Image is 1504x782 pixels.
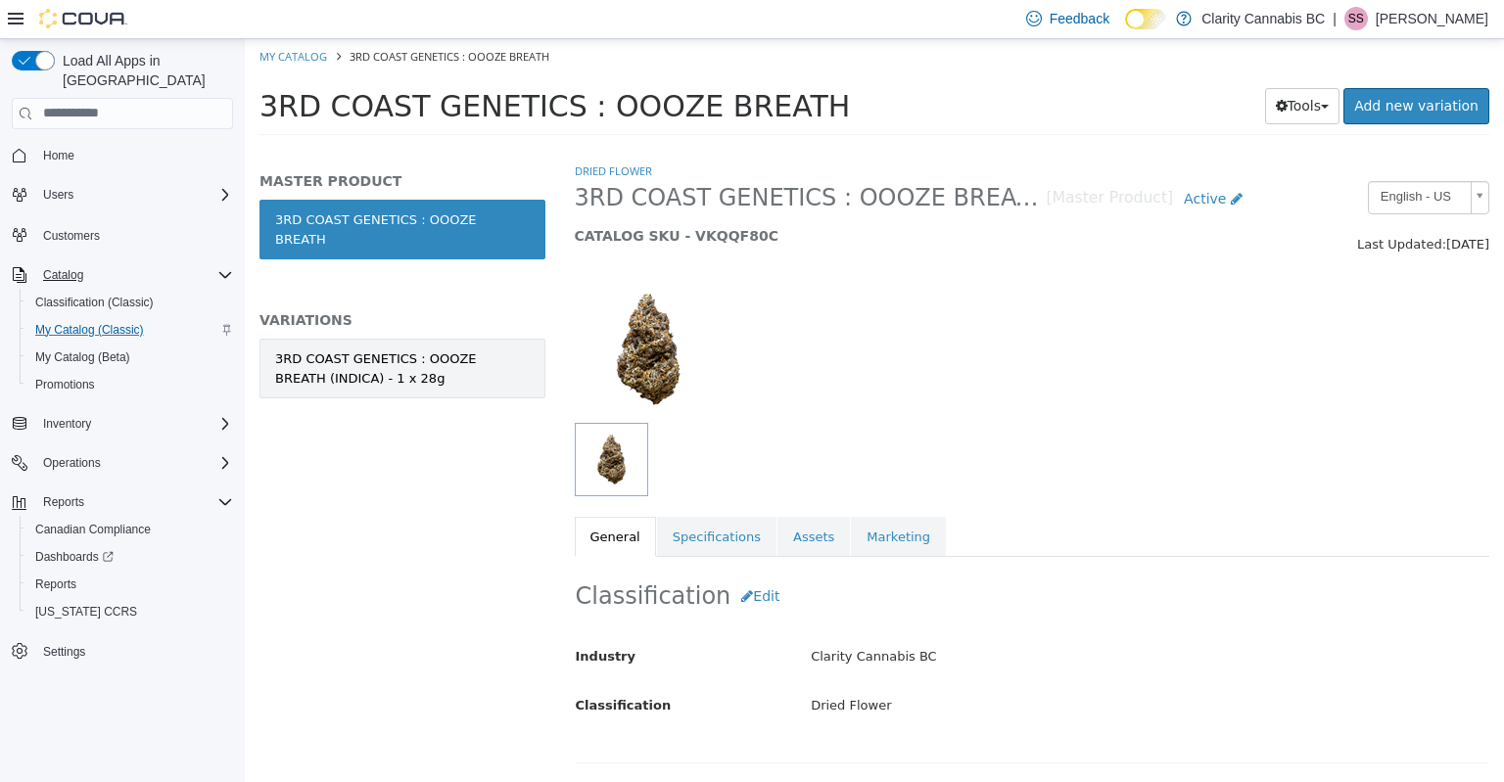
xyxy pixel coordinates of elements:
[331,610,392,624] span: Industry
[330,124,407,139] a: Dried Flower
[802,152,929,167] small: [Master Product]
[27,318,152,342] a: My Catalog (Classic)
[20,571,241,598] button: Reports
[30,310,285,348] div: 3RD COAST GENETICS : OOOZE BREATH (INDICA) - 1 x 28g
[43,455,101,471] span: Operations
[35,490,233,514] span: Reports
[43,267,83,283] span: Catalog
[35,640,93,664] a: Settings
[15,272,301,290] h5: VARIATIONS
[35,263,91,287] button: Catalog
[20,289,241,316] button: Classification (Classic)
[486,539,545,575] button: Edit
[1125,29,1126,30] span: Dark Mode
[1099,49,1245,85] a: Add new variation
[43,494,84,510] span: Reports
[4,488,241,516] button: Reports
[35,143,233,167] span: Home
[27,291,162,314] a: Classification (Classic)
[331,659,427,673] span: Classification
[4,220,241,249] button: Customers
[330,144,802,174] span: 3RD COAST GENETICS : OOOZE BREATH
[35,490,92,514] button: Reports
[27,373,103,396] a: Promotions
[35,224,108,248] a: Customers
[105,10,305,24] span: 3RD COAST GENETICS : OOOZE BREATH
[330,188,1009,206] h5: CATALOG SKU - VKQQF80C
[43,187,73,203] span: Users
[331,539,1245,575] h2: Classification
[27,573,84,596] a: Reports
[27,573,233,596] span: Reports
[43,644,85,660] span: Settings
[1201,198,1245,212] span: [DATE]
[1123,142,1245,175] a: English - US
[35,295,154,310] span: Classification (Classic)
[4,410,241,437] button: Inventory
[35,183,233,207] span: Users
[35,412,233,436] span: Inventory
[27,545,233,569] span: Dashboards
[43,228,100,244] span: Customers
[330,478,411,519] a: General
[43,416,91,432] span: Inventory
[35,604,137,620] span: [US_STATE] CCRS
[12,133,233,716] nav: Complex example
[27,518,233,541] span: Canadian Compliance
[35,322,144,338] span: My Catalog (Classic)
[1124,143,1218,173] span: English - US
[27,345,138,369] a: My Catalog (Beta)
[4,449,241,477] button: Operations
[35,549,114,565] span: Dashboards
[27,600,145,623] a: [US_STATE] CCRS
[27,518,159,541] a: Canadian Compliance
[1201,7,1325,30] p: Clarity Cannabis BC
[27,545,121,569] a: Dashboards
[35,349,130,365] span: My Catalog (Beta)
[35,263,233,287] span: Catalog
[35,222,233,247] span: Customers
[35,576,76,592] span: Reports
[1348,7,1364,30] span: SS
[606,478,701,519] a: Marketing
[15,50,605,84] span: 3RD COAST GENETICS : OOOZE BREATH
[1050,9,1109,28] span: Feedback
[35,451,109,475] button: Operations
[20,316,241,344] button: My Catalog (Classic)
[35,377,95,392] span: Promotions
[35,412,99,436] button: Inventory
[551,650,1258,684] div: Dried Flower
[1112,198,1201,212] span: Last Updated:
[4,141,241,169] button: Home
[15,161,301,220] a: 3RD COAST GENETICS : OOOZE BREATH
[4,261,241,289] button: Catalog
[4,181,241,208] button: Users
[1344,7,1368,30] div: Silena Sparrow
[330,237,477,384] img: 150
[15,133,301,151] h5: MASTER PRODUCT
[20,516,241,543] button: Canadian Compliance
[43,148,74,163] span: Home
[27,291,233,314] span: Classification (Classic)
[939,152,981,167] span: Active
[412,478,532,519] a: Specifications
[55,51,233,90] span: Load All Apps in [GEOGRAPHIC_DATA]
[533,478,605,519] a: Assets
[1020,49,1096,85] button: Tools
[35,451,233,475] span: Operations
[15,10,82,24] a: My Catalog
[35,144,82,167] a: Home
[35,522,151,537] span: Canadian Compliance
[1376,7,1488,30] p: [PERSON_NAME]
[4,637,241,666] button: Settings
[20,344,241,371] button: My Catalog (Beta)
[35,639,233,664] span: Settings
[27,600,233,623] span: Washington CCRS
[20,371,241,398] button: Promotions
[39,9,127,28] img: Cova
[27,318,233,342] span: My Catalog (Classic)
[1125,9,1166,29] input: Dark Mode
[1333,7,1337,30] p: |
[20,543,241,571] a: Dashboards
[35,183,81,207] button: Users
